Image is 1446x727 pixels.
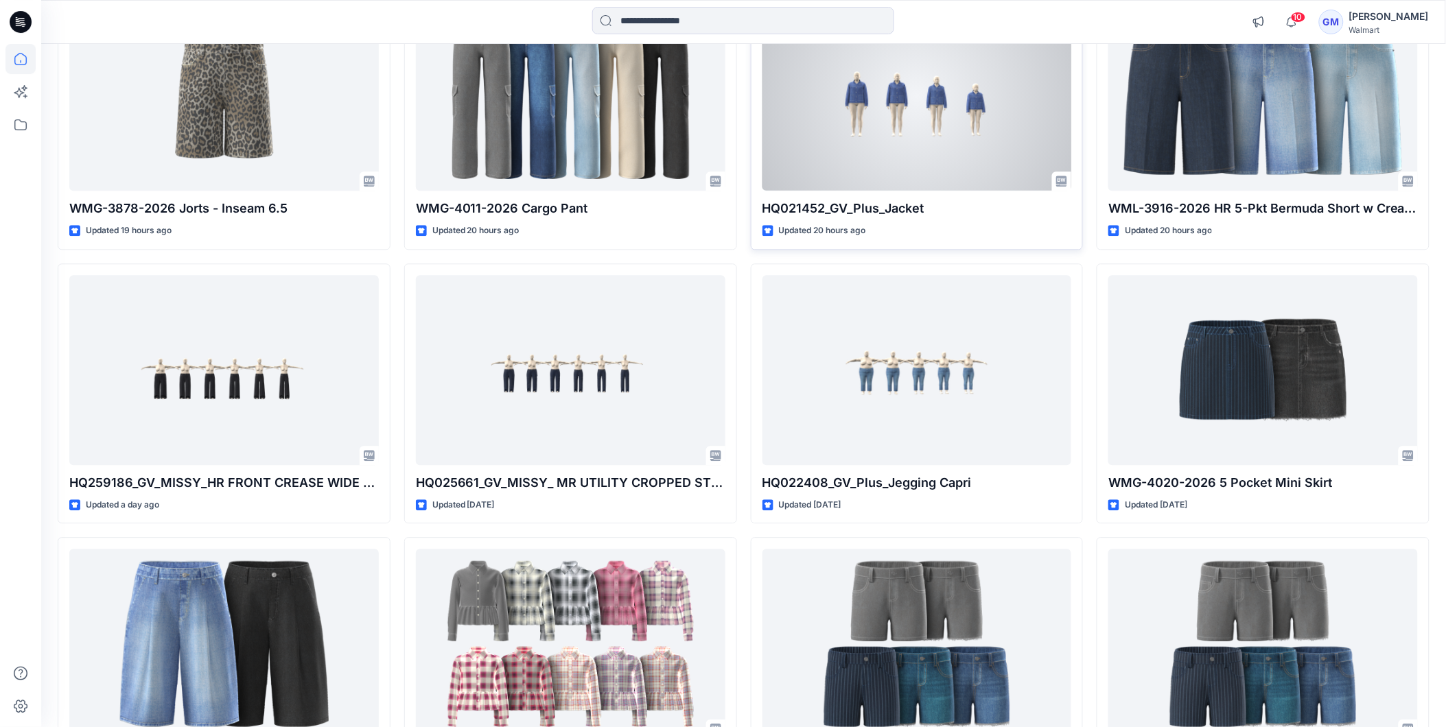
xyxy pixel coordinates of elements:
[762,1,1072,191] a: HQ021452_GV_Plus_Jacket
[416,199,725,218] p: WMG-4011-2026 Cargo Pant
[1108,275,1418,465] a: WMG-4020-2026 5 Pocket Mini Skirt
[1125,498,1187,512] p: Updated [DATE]
[762,199,1072,218] p: HQ021452_GV_Plus_Jacket
[779,498,841,512] p: Updated [DATE]
[86,498,159,512] p: Updated a day ago
[1349,25,1429,35] div: Walmart
[69,199,379,218] p: WMG-3878-2026 Jorts - Inseam 6.5
[86,224,172,238] p: Updated 19 hours ago
[1125,224,1212,238] p: Updated 20 hours ago
[69,1,379,191] a: WMG-3878-2026 Jorts - Inseam 6.5
[762,473,1072,492] p: HQ022408_GV_Plus_Jegging Capri
[762,275,1072,465] a: HQ022408_GV_Plus_Jegging Capri
[69,473,379,492] p: HQ259186_GV_MISSY_HR FRONT CREASE WIDE LEG TROUSER
[1349,8,1429,25] div: [PERSON_NAME]
[779,224,866,238] p: Updated 20 hours ago
[1319,10,1344,34] div: GM
[432,224,520,238] p: Updated 20 hours ago
[1108,473,1418,492] p: WMG-4020-2026 5 Pocket Mini Skirt
[432,498,495,512] p: Updated [DATE]
[416,1,725,191] a: WMG-4011-2026 Cargo Pant
[1108,199,1418,218] p: WML-3916-2026 HR 5-Pkt Bermuda Short w Crease
[1108,1,1418,191] a: WML-3916-2026 HR 5-Pkt Bermuda Short w Crease
[1291,12,1306,23] span: 10
[69,275,379,465] a: HQ259186_GV_MISSY_HR FRONT CREASE WIDE LEG TROUSER
[416,473,725,492] p: HQ025661_GV_MISSY_ MR UTILITY CROPPED STRAIGHT LEG
[416,275,725,465] a: HQ025661_GV_MISSY_ MR UTILITY CROPPED STRAIGHT LEG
